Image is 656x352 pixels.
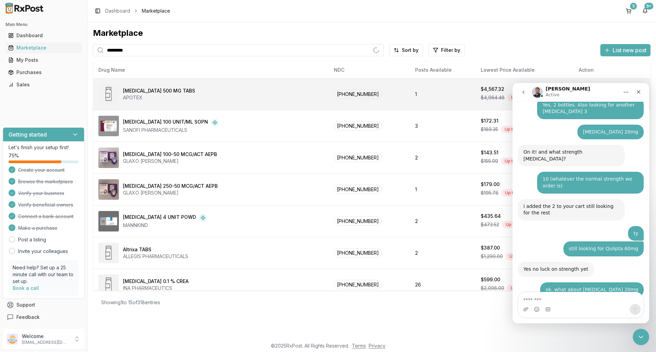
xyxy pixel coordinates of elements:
[428,44,465,56] button: Filter by
[18,178,73,185] span: Browse the marketplace
[123,158,217,165] div: GLAXO [PERSON_NAME]
[573,62,651,78] th: Action
[9,144,79,151] p: Let's finish your setup first!
[123,151,217,158] div: [MEDICAL_DATA] 100-50 MCG/ACT AEPB
[481,126,498,133] span: $189.35
[640,5,651,16] button: 9+
[3,55,84,66] button: My Posts
[5,66,82,79] a: Purchases
[410,110,475,142] td: 3
[123,278,189,285] div: [MEDICAL_DATA] 0.1 % CREA
[98,243,119,263] img: Altrixa TABS
[5,79,82,91] a: Sales
[623,5,634,16] a: 5
[328,62,410,78] th: NDC
[5,54,82,66] a: My Posts
[9,152,19,159] span: 75 %
[507,94,540,101] div: Up to 8 % off
[3,311,84,323] button: Feedback
[481,189,498,196] span: $195.78
[410,78,475,110] td: 1
[481,253,503,260] span: $1,290.00
[13,285,39,291] a: Book a call
[9,130,47,139] h3: Getting started
[18,248,68,255] a: Invite your colleagues
[8,57,79,64] div: My Posts
[501,126,533,133] div: Up to 9 % off
[98,274,119,295] img: Amcinonide 0.1 % CREA
[13,264,74,285] p: Need help? Set up a 25 minute call with our team to set up.
[18,213,73,220] span: Connect a bank account
[98,147,119,168] img: Advair Diskus 100-50 MCG/ACT AEPB
[410,173,475,205] td: 1
[22,333,69,340] p: Welcome
[410,142,475,173] td: 2
[481,221,499,228] span: $473.52
[123,127,219,133] div: SANOFI PHARMACEUTICALS
[481,276,500,283] div: $599.00
[3,42,84,53] button: Marketplace
[3,67,84,78] button: Purchases
[123,222,207,229] div: MANNKIND
[105,8,170,14] nav: breadcrumb
[334,185,382,194] span: [PHONE_NUMBER]
[334,280,382,289] span: [PHONE_NUMBER]
[352,343,366,349] a: Terms
[3,3,46,14] img: RxPost Logo
[123,118,208,127] div: [MEDICAL_DATA] 100 UNIT/ML SOPN
[600,47,651,54] a: List new post
[630,3,637,10] div: 5
[481,285,504,292] span: $2,096.00
[3,30,84,41] button: Dashboard
[105,8,130,14] a: Dashboard
[18,190,64,197] span: Verify your business
[8,32,79,39] div: Dashboard
[123,87,195,94] div: [MEDICAL_DATA] 500 MG TABS
[402,47,419,54] span: Sort by
[481,149,498,156] div: $143.51
[410,205,475,237] td: 2
[334,121,382,130] span: [PHONE_NUMBER]
[410,269,475,300] td: 26
[98,211,119,231] img: Afrezza 4 UNIT POWD
[101,299,160,306] div: Showing 1 to 15 of 318 entries
[475,62,574,78] th: Lowest Price Available
[507,284,541,292] div: Up to 71 % off
[3,299,84,311] button: Support
[93,62,328,78] th: Drug Name
[7,334,18,344] img: User avatar
[123,183,218,189] div: [MEDICAL_DATA] 250-50 MCG/ACT AEPB
[16,314,40,321] span: Feedback
[600,44,651,56] button: List new post
[481,117,498,124] div: $172.31
[123,189,218,196] div: GLAXO [PERSON_NAME]
[5,29,82,42] a: Dashboard
[369,343,385,349] a: Privacy
[502,221,534,228] div: Up to 8 % off
[18,225,57,231] span: Make a purchase
[481,213,501,220] div: $435.64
